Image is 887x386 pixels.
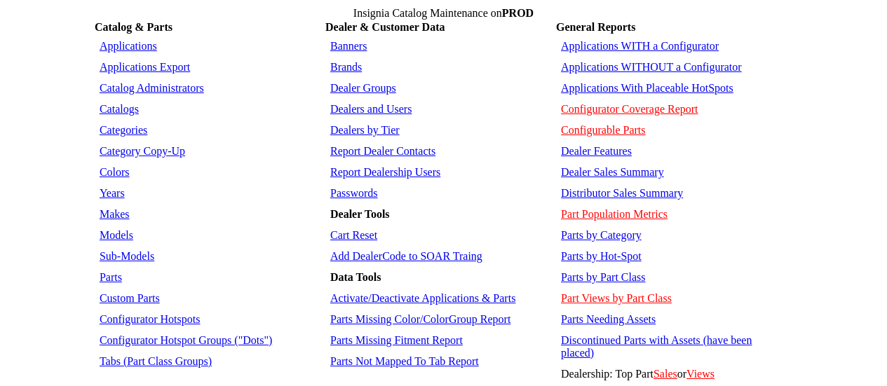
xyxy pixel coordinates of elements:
td: Dealership: Top Part or [557,364,791,384]
a: Parts Missing Color/ColorGroup Report [330,313,510,325]
a: Applications WITHOUT a Configurator [561,61,742,73]
a: Parts Missing Fitment Report [330,334,463,346]
a: Parts by Part Class [561,271,645,283]
td: Insignia Catalog Maintenance on [95,7,792,20]
a: Custom Parts [100,292,160,304]
a: Configurator Coverage Report [561,103,698,115]
b: General Reports [556,21,635,33]
a: Parts by Category [561,229,642,241]
a: Part Views by Part Class [561,292,672,304]
a: Report Dealership Users [330,166,440,178]
a: Report Dealer Contacts [330,145,435,157]
a: Parts Not Mapped To Tab Report [330,355,479,367]
a: Part Population Metrics [561,208,668,220]
a: Configurator Hotspots [100,313,201,325]
a: Catalogs [100,103,139,115]
a: Add DealerCode to SOAR Traing [330,250,482,262]
a: Applications [100,40,157,52]
a: Configurator Hotspot Groups ("Dots") [100,334,272,346]
a: Applications WITH a Configurator [561,40,719,52]
a: Categories [100,124,147,136]
b: Dealer & Customer Data [325,21,445,33]
a: Parts Needing Assets [561,313,656,325]
a: Activate/Deactivate Applications & Parts [330,292,515,304]
a: Banners [330,40,367,52]
b: Data Tools [330,271,381,283]
b: Dealer Tools [330,208,390,220]
a: Sub-Models [100,250,154,262]
a: Brands [330,61,362,73]
a: Dealers by Tier [330,124,400,136]
a: Views [686,368,715,380]
b: Catalog & Parts [95,21,172,33]
a: Catalog Administrators [100,82,204,94]
a: Discontinued Parts with Assets (have been placed) [561,334,752,359]
a: Years [100,187,125,199]
a: Cart Reset [330,229,377,241]
a: Sales [654,368,677,380]
a: Tabs (Part Class Groups) [100,355,212,367]
a: Applications With Placeable HotSpots [561,82,733,94]
a: Dealer Features [561,145,632,157]
a: Applications Export [100,61,190,73]
a: Makes [100,208,130,220]
a: Distributor Sales Summary [561,187,683,199]
a: Category Copy-Up [100,145,185,157]
a: Passwords [330,187,378,199]
a: Dealer Groups [330,82,396,94]
a: Models [100,229,133,241]
a: Parts by Hot-Spot [561,250,642,262]
a: Configurable Parts [561,124,645,136]
a: Colors [100,166,130,178]
a: Parts [100,271,122,283]
span: PROD [502,7,534,19]
a: Dealer Sales Summary [561,166,664,178]
a: Dealers and Users [330,103,412,115]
